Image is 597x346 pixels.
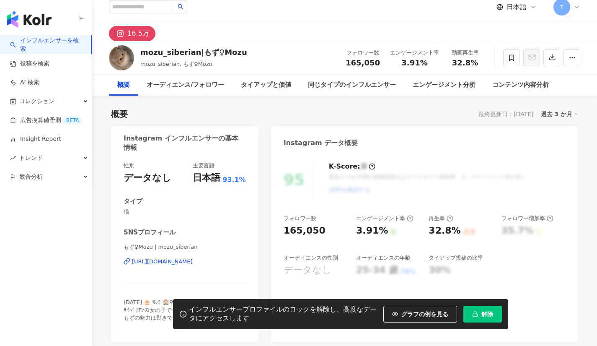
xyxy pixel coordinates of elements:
span: 競合分析 [19,167,43,186]
div: フォロワー数 [346,49,380,57]
div: フォロワー増加率 [501,215,553,222]
span: 165,050 [346,58,380,67]
img: logo [7,11,52,28]
span: mozu_siberian, もず♀Mozu [140,61,212,67]
a: searchインフルエンサーを検索 [10,36,84,53]
div: 3.91% [356,224,388,237]
div: エンゲージメント率 [390,49,439,57]
div: K-Score : [329,162,375,171]
div: エンゲージメント率 [356,215,414,222]
a: 広告換算値予測BETA [10,116,82,125]
div: SNSプロフィール [124,228,176,237]
button: 解除 [463,306,502,323]
a: 投稿を検索 [10,60,49,68]
span: コレクション [19,92,54,111]
span: もず♀Mozu | mozu_siberian [124,243,246,251]
div: 性別 [124,162,134,169]
span: rise [10,155,16,161]
div: 日本語 [193,172,220,185]
div: 主要言語 [193,162,215,169]
div: データなし [284,264,331,277]
span: 93.1% [222,175,246,185]
div: Instagram データ概要 [284,138,358,148]
div: タイアップ投稿の比率 [429,254,483,262]
span: 解除 [481,311,493,317]
div: 概要 [117,80,130,90]
div: データなし [124,172,171,185]
div: 32.8% [429,224,460,237]
div: 過去 3 か月 [541,109,579,120]
div: Instagram インフルエンサーの基本情報 [124,134,242,153]
button: グラフの例を見る [383,306,457,323]
span: search [178,4,183,10]
div: タイプ [124,197,142,206]
a: [URL][DOMAIN_NAME] [124,258,246,265]
span: グラフの例を見る [401,311,448,317]
div: オーディエンスの性別 [284,254,338,262]
button: 16.5万 [109,26,155,41]
a: Insight Report [10,135,61,143]
div: オーディエンス/フォロワー [147,80,224,90]
span: 日本語 [507,3,527,12]
div: 165,050 [284,224,326,237]
div: 概要 [111,108,128,120]
img: KOL Avatar [109,45,134,70]
span: 32.8% [452,59,478,67]
div: 16.5万 [127,28,149,39]
span: トレンド [19,148,43,167]
div: エンゲージメント分析 [413,80,476,90]
span: T [560,3,564,12]
div: タイアップと価値 [241,80,291,90]
div: オーディエンスの年齢 [356,254,411,262]
div: [URL][DOMAIN_NAME] [132,258,193,265]
div: mozu_siberian|もず♀Mozu [140,47,247,57]
div: フォロワー数 [284,215,316,222]
div: インフルエンサープロファイルのロックを解除し、高度なデータにアクセスします [189,305,379,323]
a: AI 検索 [10,78,39,87]
span: 3.91% [401,59,427,67]
div: 動画再生率 [449,49,481,57]
span: 猫 [124,208,246,216]
div: 再生率 [429,215,453,222]
div: 最終更新日：[DATE] [478,111,533,117]
div: 同じタイプのインフルエンサー [308,80,396,90]
div: コンテンツ内容分析 [492,80,549,90]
